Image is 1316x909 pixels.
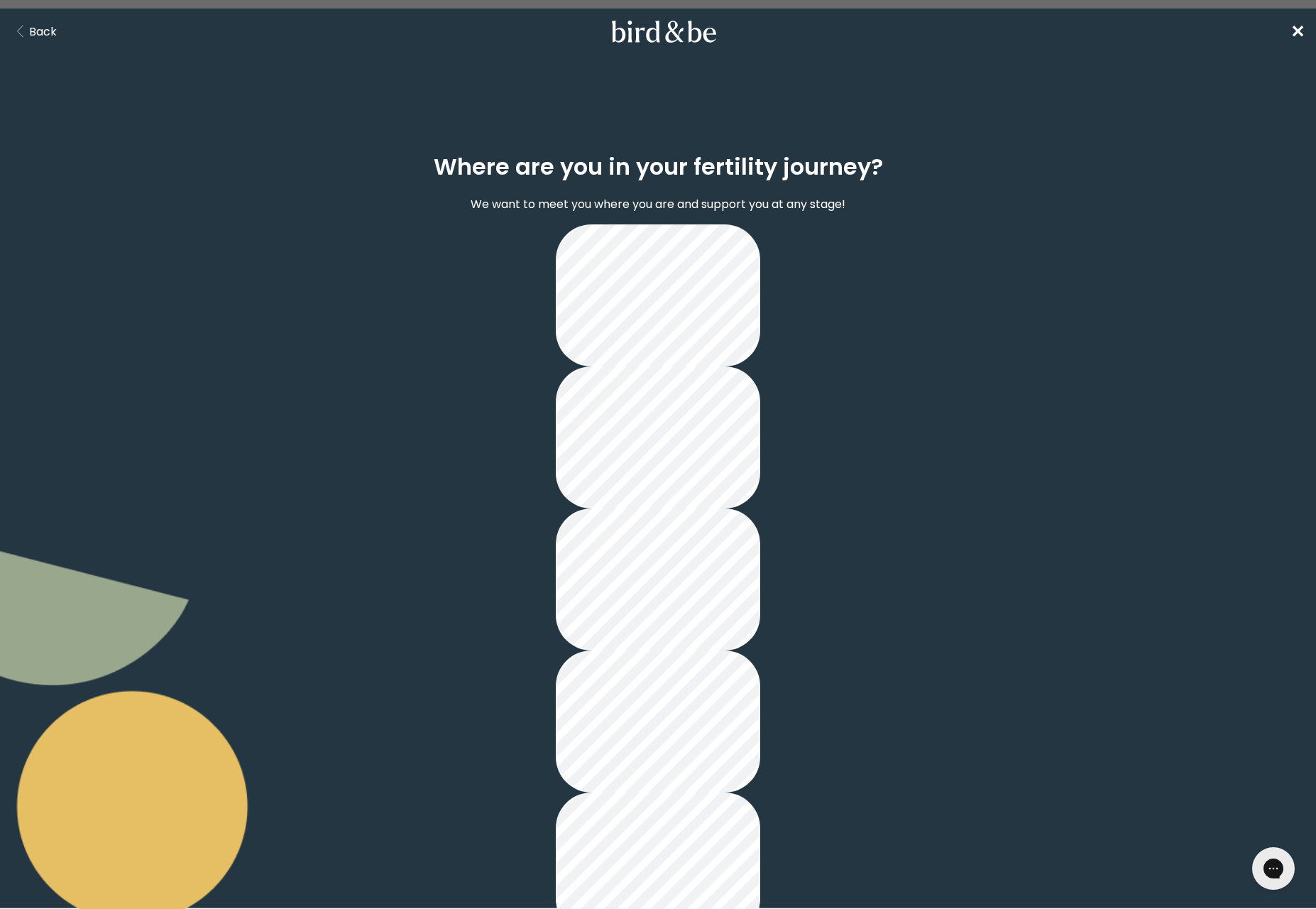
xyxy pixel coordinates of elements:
button: Back Button [11,23,57,40]
a: ✕ [1290,19,1305,44]
h2: Where are you in your fertility journey? [434,150,883,184]
p: We want to meet you where you are and support you at any stage! [471,195,845,213]
iframe: Gorgias live chat messenger [1245,842,1302,895]
span: ✕ [1290,20,1305,43]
